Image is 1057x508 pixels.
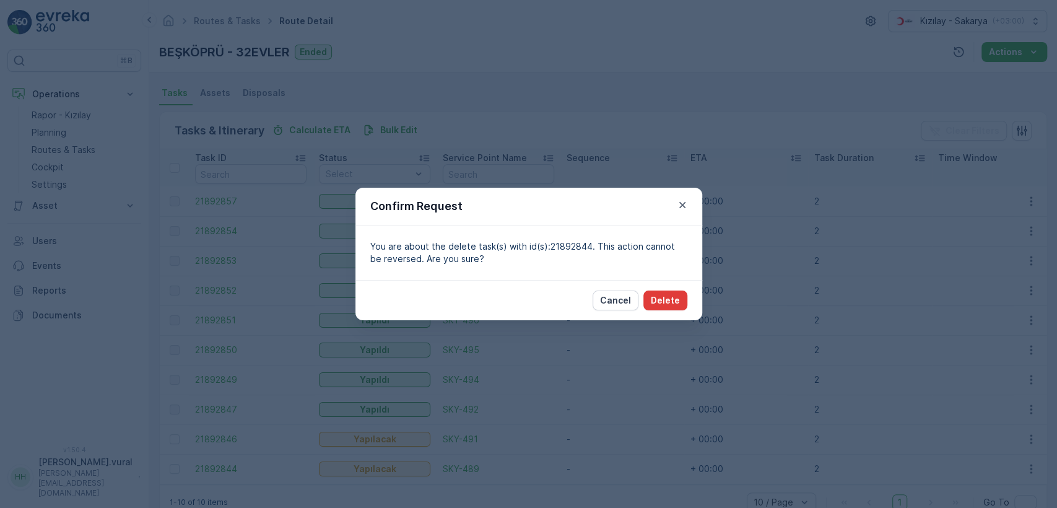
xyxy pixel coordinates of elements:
p: Cancel [600,294,631,307]
button: Delete [643,291,687,310]
button: Cancel [593,291,638,310]
p: You are about the delete task(s) with id(s):21892844. This action cannot be reversed. Are you sure? [370,240,687,265]
p: Delete [651,294,680,307]
p: Confirm Request [370,198,463,215]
